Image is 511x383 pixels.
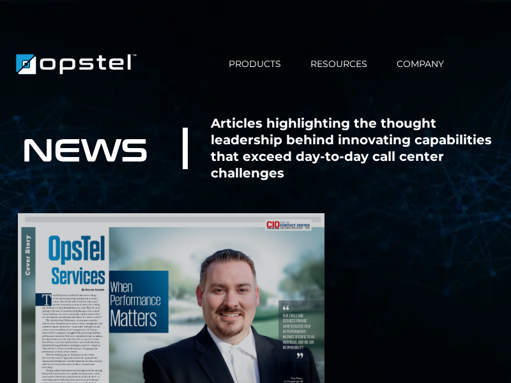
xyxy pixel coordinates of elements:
strong: NEWS [22,126,148,170]
strong: Articles highlighting the thought leadership behind innovating capabilities that exceed day-to-da... [211,116,492,181]
a: RESOURCES [296,57,382,71]
a: COMPANY [382,57,459,71]
a: PRODUCTS [214,57,296,71]
img: Brand Logo [13,49,140,80]
a: https://www.opstel.com/ [13,57,140,69]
